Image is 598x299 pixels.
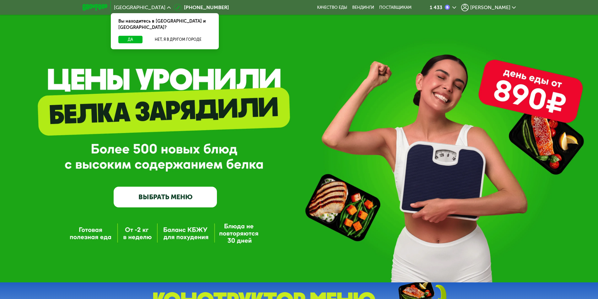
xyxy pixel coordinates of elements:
[379,5,412,10] div: поставщикам
[352,5,374,10] a: Вендинги
[470,5,510,10] span: [PERSON_NAME]
[114,187,217,207] a: ВЫБРАТЬ МЕНЮ
[430,5,442,10] div: 1 433
[174,4,229,11] a: [PHONE_NUMBER]
[111,13,219,36] div: Вы находитесь в [GEOGRAPHIC_DATA] и [GEOGRAPHIC_DATA]?
[114,5,165,10] span: [GEOGRAPHIC_DATA]
[317,5,347,10] a: Качество еды
[145,36,211,43] button: Нет, я в другом городе
[118,36,143,43] button: Да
